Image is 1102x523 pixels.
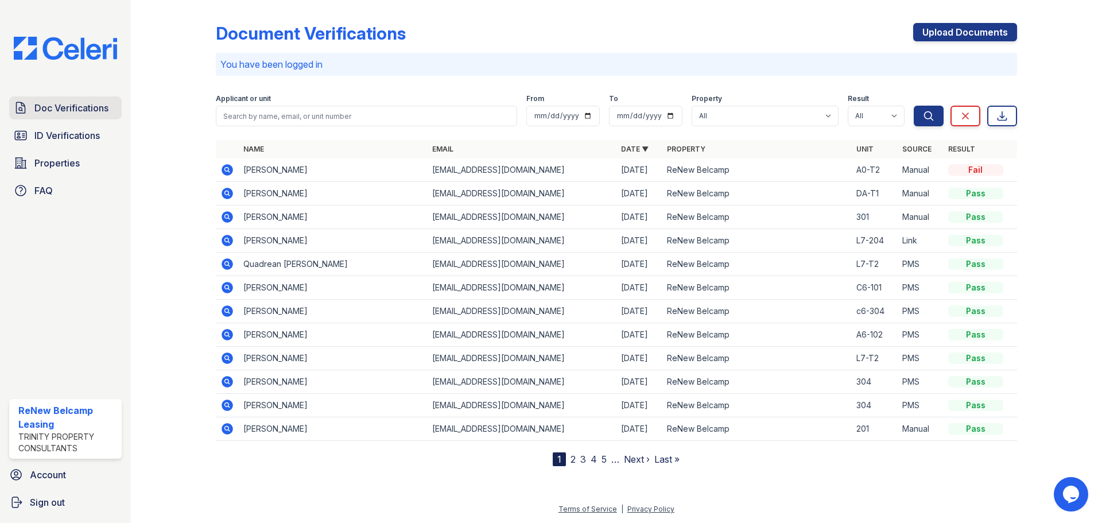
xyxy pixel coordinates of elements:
td: PMS [898,323,944,347]
td: PMS [898,347,944,370]
td: PMS [898,370,944,394]
td: [PERSON_NAME] [239,206,428,229]
iframe: chat widget [1054,477,1091,512]
div: Pass [948,400,1003,411]
td: 304 [852,394,898,417]
td: ReNew Belcamp [662,323,851,347]
td: Manual [898,206,944,229]
td: ReNew Belcamp [662,347,851,370]
div: Pass [948,329,1003,340]
div: | [621,505,623,513]
a: Next › [624,454,650,465]
td: [EMAIL_ADDRESS][DOMAIN_NAME] [428,276,616,300]
td: [DATE] [616,323,662,347]
div: Pass [948,258,1003,270]
a: Name [243,145,264,153]
td: A6-102 [852,323,898,347]
span: Doc Verifications [34,101,108,115]
div: Trinity Property Consultants [18,431,117,454]
td: Link [898,229,944,253]
td: [PERSON_NAME] [239,394,428,417]
td: Manual [898,182,944,206]
a: Result [948,145,975,153]
div: Pass [948,305,1003,317]
label: Property [692,94,722,103]
td: L7-T2 [852,347,898,370]
td: c6-304 [852,300,898,323]
td: [PERSON_NAME] [239,347,428,370]
td: PMS [898,394,944,417]
a: Upload Documents [913,23,1017,41]
a: Source [902,145,932,153]
td: [EMAIL_ADDRESS][DOMAIN_NAME] [428,347,616,370]
div: ReNew Belcamp Leasing [18,404,117,431]
label: To [609,94,618,103]
td: ReNew Belcamp [662,158,851,182]
label: Applicant or unit [216,94,271,103]
span: Properties [34,156,80,170]
a: ID Verifications [9,124,122,147]
td: ReNew Belcamp [662,417,851,441]
a: Privacy Policy [627,505,674,513]
input: Search by name, email, or unit number [216,106,517,126]
td: [DATE] [616,394,662,417]
span: Account [30,468,66,482]
a: 5 [602,454,607,465]
td: [EMAIL_ADDRESS][DOMAIN_NAME] [428,158,616,182]
td: [PERSON_NAME] [239,158,428,182]
td: Manual [898,158,944,182]
td: ReNew Belcamp [662,300,851,323]
td: DA-T1 [852,182,898,206]
a: FAQ [9,179,122,202]
div: Pass [948,188,1003,199]
img: CE_Logo_Blue-a8612792a0a2168367f1c8372b55b34899dd931a85d93a1a3d3e32e68fde9ad4.png [5,37,126,60]
td: [DATE] [616,276,662,300]
td: C6-101 [852,276,898,300]
td: [EMAIL_ADDRESS][DOMAIN_NAME] [428,300,616,323]
td: [DATE] [616,158,662,182]
div: Pass [948,211,1003,223]
td: [PERSON_NAME] [239,370,428,394]
td: ReNew Belcamp [662,206,851,229]
td: [DATE] [616,229,662,253]
td: [EMAIL_ADDRESS][DOMAIN_NAME] [428,206,616,229]
td: [DATE] [616,182,662,206]
td: Manual [898,417,944,441]
span: Sign out [30,495,65,509]
div: 1 [553,452,566,466]
div: Pass [948,282,1003,293]
label: Result [848,94,869,103]
td: ReNew Belcamp [662,182,851,206]
td: [PERSON_NAME] [239,300,428,323]
td: [EMAIL_ADDRESS][DOMAIN_NAME] [428,417,616,441]
div: Document Verifications [216,23,406,44]
a: Account [5,463,126,486]
td: [PERSON_NAME] [239,323,428,347]
td: Quadrean [PERSON_NAME] [239,253,428,276]
td: L7-204 [852,229,898,253]
div: Fail [948,164,1003,176]
a: Property [667,145,705,153]
td: PMS [898,276,944,300]
td: [EMAIL_ADDRESS][DOMAIN_NAME] [428,229,616,253]
td: [DATE] [616,253,662,276]
td: 304 [852,370,898,394]
a: Unit [856,145,874,153]
td: [DATE] [616,300,662,323]
td: ReNew Belcamp [662,229,851,253]
a: Email [432,145,453,153]
td: [DATE] [616,206,662,229]
td: [PERSON_NAME] [239,276,428,300]
td: [EMAIL_ADDRESS][DOMAIN_NAME] [428,182,616,206]
td: [EMAIL_ADDRESS][DOMAIN_NAME] [428,253,616,276]
td: [DATE] [616,370,662,394]
td: PMS [898,300,944,323]
a: 2 [571,454,576,465]
a: Last » [654,454,680,465]
td: ReNew Belcamp [662,394,851,417]
a: 3 [580,454,586,465]
label: From [526,94,544,103]
div: Pass [948,235,1003,246]
a: Sign out [5,491,126,514]
td: [PERSON_NAME] [239,182,428,206]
